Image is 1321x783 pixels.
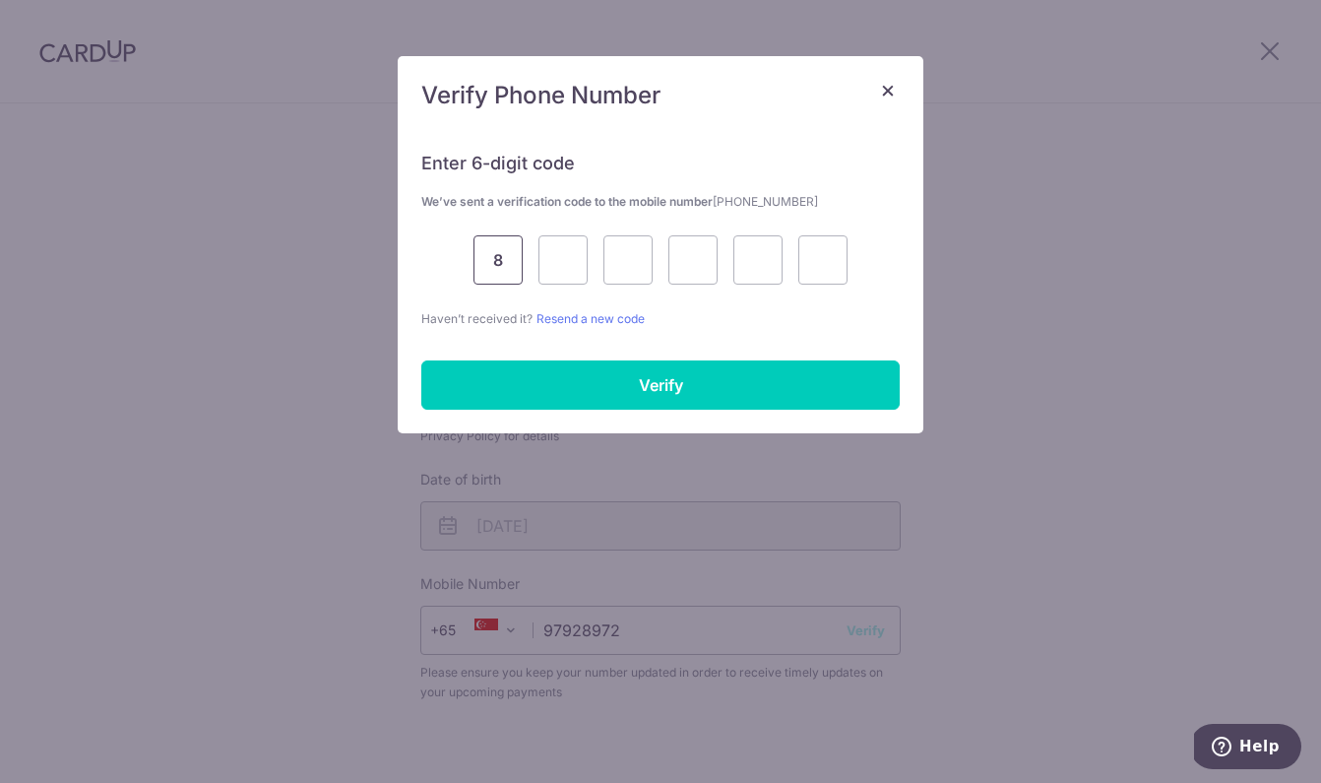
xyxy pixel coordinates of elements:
[1194,724,1301,773] iframe: Opens a widget where you can find more information
[713,194,818,209] span: [PHONE_NUMBER]
[421,80,900,111] h5: Verify Phone Number
[536,311,645,326] a: Resend a new code
[421,311,533,326] span: Haven’t received it?
[421,152,900,175] h6: Enter 6-digit code
[421,360,900,410] input: Verify
[421,194,818,209] strong: We’ve sent a verification code to the mobile number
